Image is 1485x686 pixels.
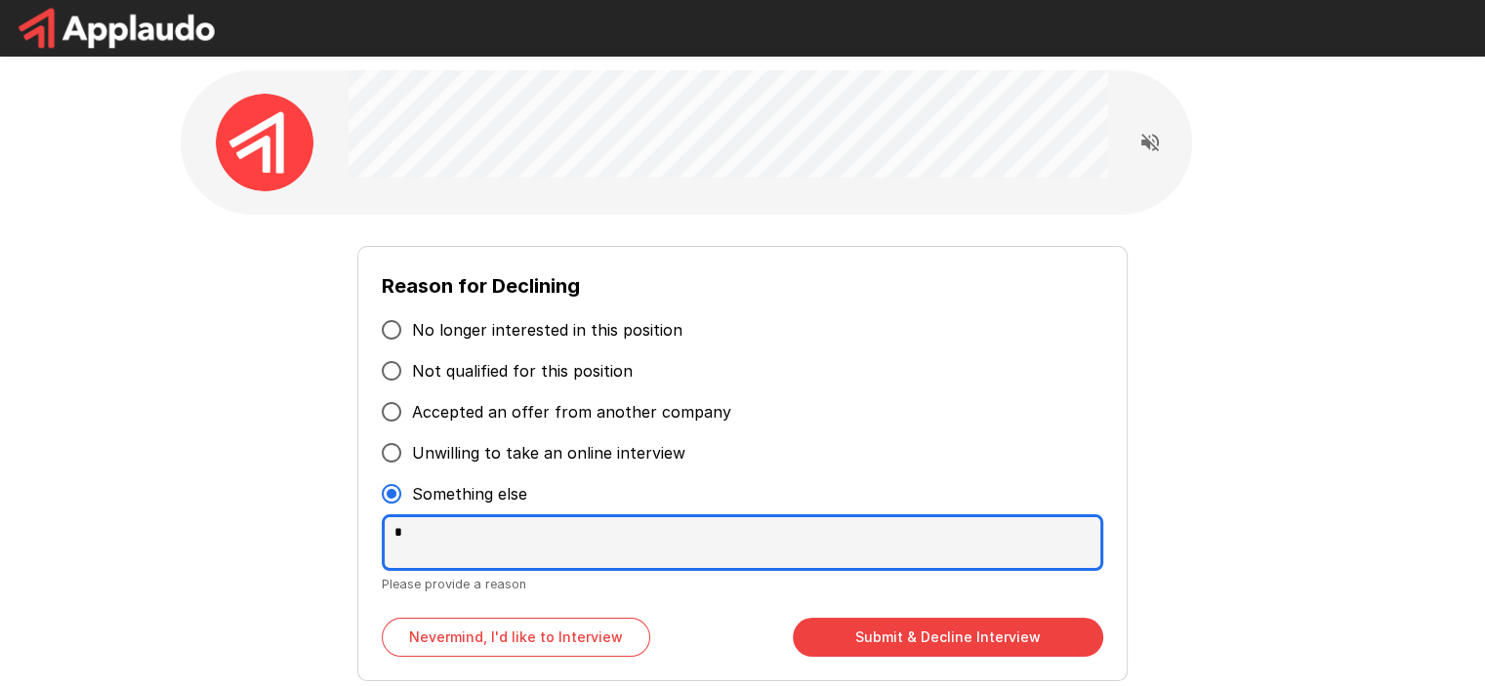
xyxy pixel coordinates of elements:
span: Not qualified for this position [412,359,633,383]
button: Submit & Decline Interview [793,618,1103,657]
button: Nevermind, I'd like to Interview [382,618,650,657]
span: Unwilling to take an online interview [412,441,685,464]
button: Read questions aloud [1131,123,1170,162]
b: Reason for Declining [382,274,580,298]
img: applaudo_avatar.png [216,94,313,191]
p: Please provide a reason [382,574,1102,594]
span: Accepted an offer from another company [412,400,731,424]
span: Something else [412,482,527,505]
span: No longer interested in this position [412,318,682,342]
